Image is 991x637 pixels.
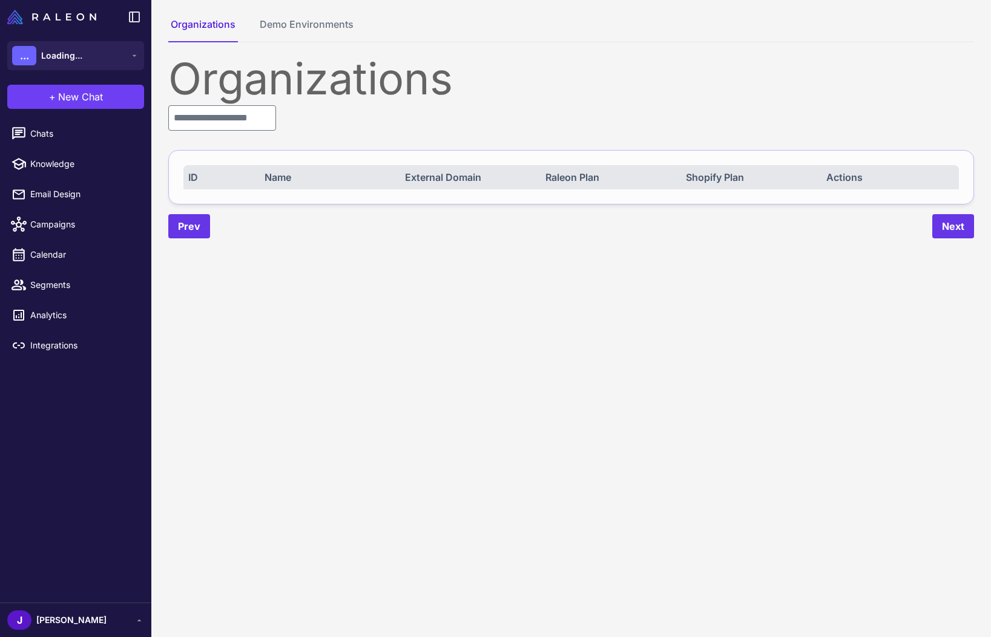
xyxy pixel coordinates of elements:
[30,248,137,261] span: Calendar
[5,151,147,177] a: Knowledge
[30,218,137,231] span: Campaigns
[30,339,137,352] span: Integrations
[188,170,252,185] div: ID
[405,170,533,185] div: External Domain
[265,170,392,185] div: Name
[36,613,107,627] span: [PERSON_NAME]
[12,46,36,65] div: ...
[7,610,31,630] div: J
[30,188,137,201] span: Email Design
[30,127,137,140] span: Chats
[30,278,137,292] span: Segments
[545,170,673,185] div: Raleon Plan
[932,214,974,238] button: Next
[5,181,147,207] a: Email Design
[5,121,147,146] a: Chats
[7,41,144,70] button: ...Loading...
[58,90,103,104] span: New Chat
[30,157,137,171] span: Knowledge
[5,212,147,237] a: Campaigns
[168,57,974,100] div: Organizations
[5,272,147,298] a: Segments
[5,333,147,358] a: Integrations
[826,170,954,185] div: Actions
[7,10,101,24] a: Raleon Logo
[257,17,356,42] button: Demo Environments
[41,49,82,62] span: Loading...
[7,85,144,109] button: +New Chat
[5,242,147,267] a: Calendar
[49,90,56,104] span: +
[686,170,814,185] div: Shopify Plan
[5,302,147,328] a: Analytics
[30,309,137,322] span: Analytics
[7,10,96,24] img: Raleon Logo
[168,214,210,238] button: Prev
[168,17,238,42] button: Organizations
